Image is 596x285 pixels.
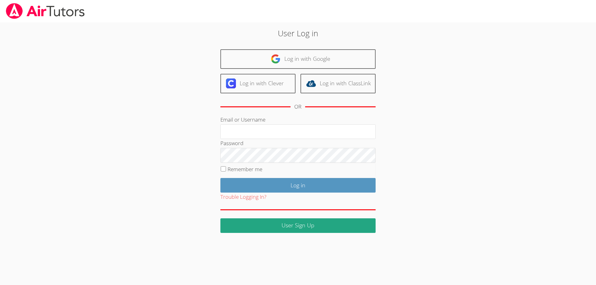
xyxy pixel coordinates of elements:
img: airtutors_banner-c4298cdbf04f3fff15de1276eac7730deb9818008684d7c2e4769d2f7ddbe033.png [5,3,85,19]
label: Remember me [228,166,262,173]
img: google-logo-50288ca7cdecda66e5e0955fdab243c47b7ad437acaf1139b6f446037453330a.svg [271,54,281,64]
img: clever-logo-6eab21bc6e7a338710f1a6ff85c0baf02591cd810cc4098c63d3a4b26e2feb20.svg [226,78,236,88]
a: Log in with Google [220,49,376,69]
a: User Sign Up [220,218,376,233]
a: Log in with ClassLink [300,74,376,93]
h2: User Log in [137,27,459,39]
label: Password [220,140,243,147]
label: Email or Username [220,116,265,123]
img: classlink-logo-d6bb404cc1216ec64c9a2012d9dc4662098be43eaf13dc465df04b49fa7ab582.svg [306,78,316,88]
div: OR [294,102,301,111]
input: Log in [220,178,376,193]
a: Log in with Clever [220,74,296,93]
button: Trouble Logging In? [220,193,266,202]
